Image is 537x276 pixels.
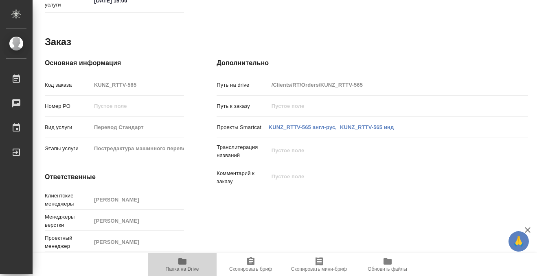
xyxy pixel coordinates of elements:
p: Проектный менеджер [45,234,91,250]
h2: Заказ [45,35,71,48]
input: Пустое поле [91,215,184,227]
button: Скопировать бриф [217,253,285,276]
p: Вид услуги [45,123,91,131]
span: 🙏 [512,233,526,250]
p: Путь на drive [217,81,268,89]
p: Этапы услуги [45,145,91,153]
h4: Дополнительно [217,58,528,68]
button: 🙏 [509,231,529,252]
span: Папка на Drive [166,266,199,272]
h4: Ответственные [45,172,184,182]
span: Скопировать бриф [229,266,272,272]
p: Транслитерация названий [217,143,268,160]
button: Папка на Drive [148,253,217,276]
span: Обновить файлы [368,266,407,272]
p: Клиентские менеджеры [45,192,91,208]
a: KUNZ_RTTV-565 инд [340,124,394,130]
p: Проекты Smartcat [217,123,268,131]
p: Путь к заказу [217,102,268,110]
span: Скопировать мини-бриф [291,266,347,272]
button: Скопировать мини-бриф [285,253,353,276]
input: Пустое поле [91,121,184,133]
input: Пустое поле [269,100,502,112]
p: Номер РО [45,102,91,110]
a: KUNZ_RTTV-565 англ-рус, [269,124,337,130]
input: Пустое поле [91,236,184,248]
p: Код заказа [45,81,91,89]
input: Пустое поле [91,100,184,112]
input: Пустое поле [91,194,184,206]
input: Пустое поле [91,79,184,91]
h4: Основная информация [45,58,184,68]
p: Комментарий к заказу [217,169,268,186]
p: Менеджеры верстки [45,213,91,229]
input: Пустое поле [91,142,184,154]
input: Пустое поле [269,79,502,91]
button: Обновить файлы [353,253,422,276]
